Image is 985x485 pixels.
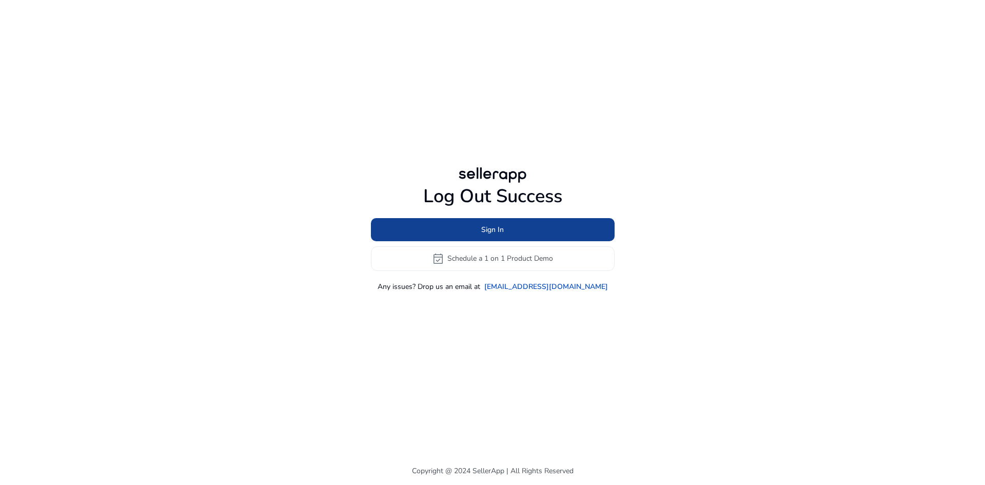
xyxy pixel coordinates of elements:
a: [EMAIL_ADDRESS][DOMAIN_NAME] [484,281,608,292]
h1: Log Out Success [371,185,615,207]
button: event_availableSchedule a 1 on 1 Product Demo [371,246,615,271]
p: Any issues? Drop us an email at [378,281,480,292]
span: event_available [432,253,444,265]
button: Sign In [371,218,615,241]
span: Sign In [481,224,504,235]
